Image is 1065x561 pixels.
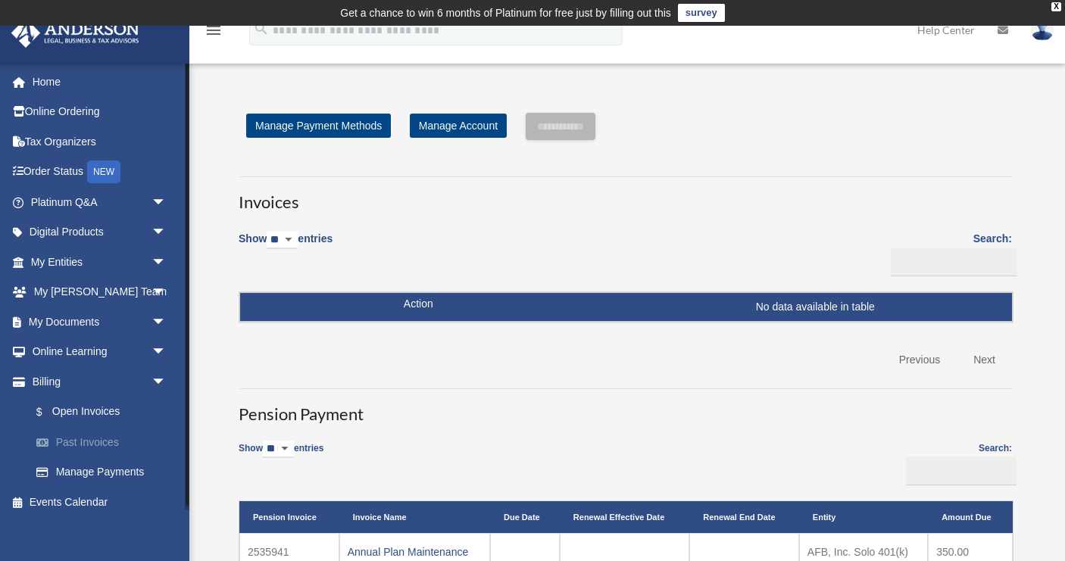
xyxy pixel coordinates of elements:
img: Anderson Advisors Platinum Portal [7,18,144,48]
input: Search: [891,248,1017,277]
select: Showentries [263,441,294,458]
th: Pension Invoice: activate to sort column descending [239,501,339,533]
span: arrow_drop_down [151,247,182,278]
th: Due Date: activate to sort column ascending [490,501,560,533]
th: Entity: activate to sort column ascending [799,501,928,533]
a: Manage Account [410,114,507,138]
span: arrow_drop_down [151,307,182,338]
i: menu [205,21,223,39]
a: Manage Payments [21,457,189,488]
a: Tax Organizers [11,126,189,157]
a: Order StatusNEW [11,157,189,188]
label: Show entries [239,229,333,264]
span: arrow_drop_down [151,366,182,397]
div: close [1051,2,1061,11]
a: Online Learningarrow_drop_down [11,337,189,367]
label: Search: [885,229,1012,276]
h3: Pension Payment [239,388,1012,426]
input: Search: [906,457,1017,485]
span: arrow_drop_down [151,277,182,308]
a: menu [205,26,223,39]
a: Next [962,344,1007,376]
a: Previous [888,344,951,376]
th: Invoice Name: activate to sort column ascending [339,501,490,533]
a: Home [11,67,189,97]
span: $ [45,403,52,422]
a: Online Ordering [11,97,189,127]
span: arrow_drop_down [151,217,182,248]
img: User Pic [1031,19,1054,41]
td: No data available in table [240,293,1012,322]
a: Manage Payment Methods [246,114,391,138]
select: Showentries [267,232,298,249]
a: Billingarrow_drop_down [11,366,189,397]
a: Digital Productsarrow_drop_down [11,217,189,248]
span: arrow_drop_down [151,337,182,368]
a: $Open Invoices [21,397,182,428]
a: Events Calendar [11,487,189,517]
a: survey [678,4,725,22]
a: Annual Plan Maintenance [348,546,469,558]
th: Renewal Effective Date: activate to sort column ascending [560,501,689,533]
a: My [PERSON_NAME] Teamarrow_drop_down [11,277,189,307]
i: search [253,20,270,37]
div: Get a chance to win 6 months of Platinum for free just by filling out this [340,4,671,22]
label: Show entries [239,441,323,473]
a: My Entitiesarrow_drop_down [11,247,189,277]
a: Platinum Q&Aarrow_drop_down [11,187,189,217]
span: arrow_drop_down [151,187,182,218]
a: Past Invoices [21,427,189,457]
a: My Documentsarrow_drop_down [11,307,189,337]
div: NEW [87,161,120,183]
th: Renewal End Date: activate to sort column ascending [689,501,799,533]
label: Search: [901,441,1012,485]
h3: Invoices [239,176,1012,214]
